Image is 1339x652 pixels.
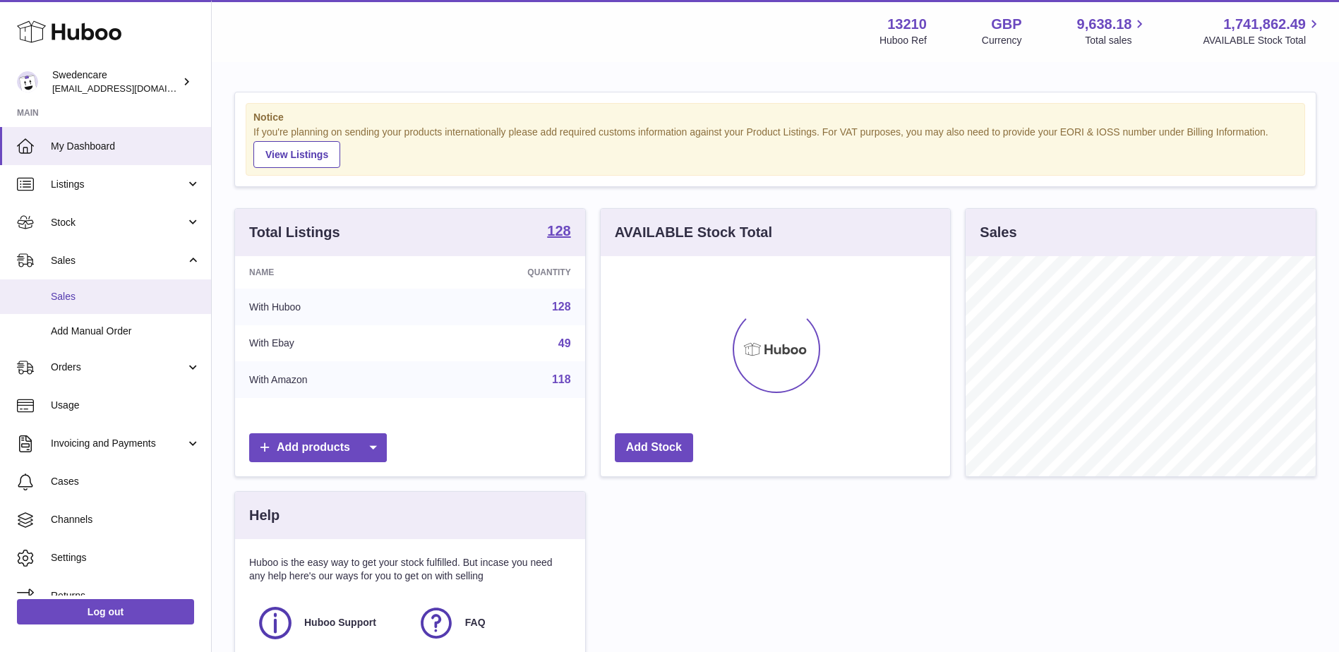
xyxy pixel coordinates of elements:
a: 9,638.18 Total sales [1077,15,1148,47]
a: View Listings [253,141,340,168]
td: With Huboo [235,289,426,325]
strong: Notice [253,111,1297,124]
h3: Help [249,506,280,525]
span: Add Manual Order [51,325,200,338]
a: FAQ [417,604,564,642]
span: My Dashboard [51,140,200,153]
h3: AVAILABLE Stock Total [615,223,772,242]
span: Settings [51,551,200,565]
span: Invoicing and Payments [51,437,186,450]
span: Orders [51,361,186,374]
div: Swedencare [52,68,179,95]
strong: GBP [991,15,1021,34]
img: gemma.horsfield@swedencare.co.uk [17,71,38,92]
span: Sales [51,290,200,303]
span: FAQ [465,616,486,629]
strong: 128 [547,224,570,238]
span: 1,741,862.49 [1223,15,1306,34]
span: Huboo Support [304,616,376,629]
span: Stock [51,216,186,229]
a: 128 [547,224,570,241]
a: Add Stock [615,433,693,462]
span: Channels [51,513,200,526]
strong: 13210 [887,15,927,34]
th: Quantity [426,256,584,289]
span: Total sales [1085,34,1148,47]
span: Usage [51,399,200,412]
span: [EMAIL_ADDRESS][DOMAIN_NAME] [52,83,208,94]
a: Log out [17,599,194,624]
span: Cases [51,475,200,488]
span: Listings [51,178,186,191]
span: Returns [51,589,200,603]
span: 9,638.18 [1077,15,1132,34]
th: Name [235,256,426,289]
h3: Total Listings [249,223,340,242]
span: AVAILABLE Stock Total [1203,34,1322,47]
span: Sales [51,254,186,267]
a: 118 [552,373,571,385]
a: Add products [249,433,387,462]
a: 49 [558,337,571,349]
h3: Sales [980,223,1016,242]
a: Huboo Support [256,604,403,642]
a: 1,741,862.49 AVAILABLE Stock Total [1203,15,1322,47]
p: Huboo is the easy way to get your stock fulfilled. But incase you need any help here's our ways f... [249,556,571,583]
td: With Amazon [235,361,426,398]
a: 128 [552,301,571,313]
div: Currency [982,34,1022,47]
td: With Ebay [235,325,426,362]
div: If you're planning on sending your products internationally please add required customs informati... [253,126,1297,168]
div: Huboo Ref [879,34,927,47]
